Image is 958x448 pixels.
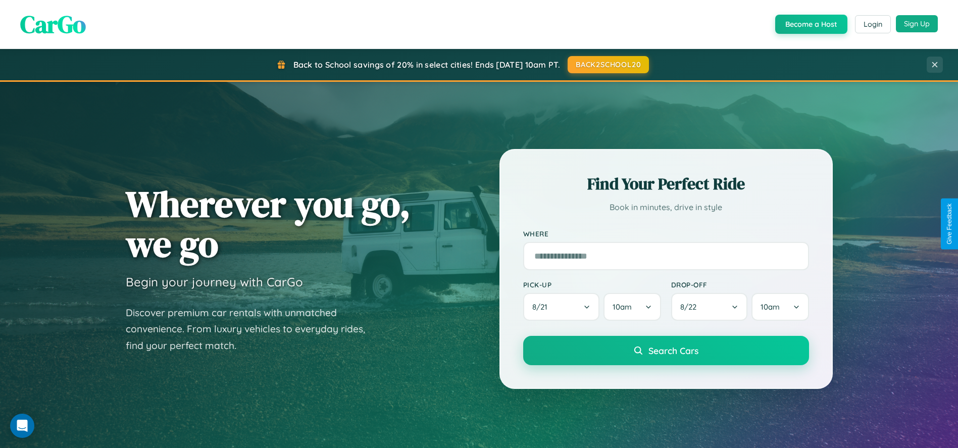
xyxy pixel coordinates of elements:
[946,204,953,244] div: Give Feedback
[896,15,938,32] button: Sign Up
[523,173,809,195] h2: Find Your Perfect Ride
[10,414,34,438] div: Open Intercom Messenger
[523,293,600,321] button: 8/21
[775,15,847,34] button: Become a Host
[761,302,780,312] span: 10am
[126,184,411,264] h1: Wherever you go, we go
[293,60,560,70] span: Back to School savings of 20% in select cities! Ends [DATE] 10am PT.
[523,200,809,215] p: Book in minutes, drive in style
[126,305,378,354] p: Discover premium car rentals with unmatched convenience. From luxury vehicles to everyday rides, ...
[613,302,632,312] span: 10am
[523,229,809,238] label: Where
[751,293,809,321] button: 10am
[648,345,698,356] span: Search Cars
[523,336,809,365] button: Search Cars
[126,274,303,289] h3: Begin your journey with CarGo
[568,56,649,73] button: BACK2SCHOOL20
[603,293,661,321] button: 10am
[680,302,701,312] span: 8 / 22
[855,15,891,33] button: Login
[532,302,552,312] span: 8 / 21
[671,293,748,321] button: 8/22
[20,8,86,41] span: CarGo
[671,280,809,289] label: Drop-off
[523,280,661,289] label: Pick-up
